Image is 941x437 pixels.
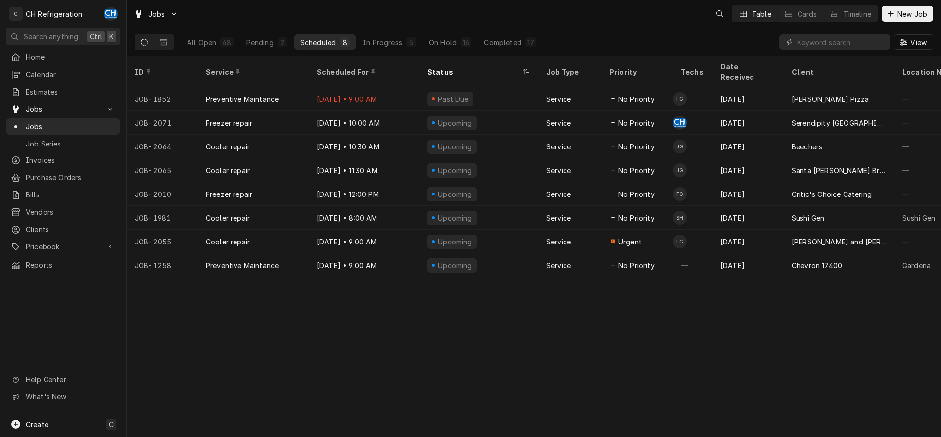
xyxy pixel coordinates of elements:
div: Preventive Maintance [206,94,279,104]
button: View [894,34,933,50]
div: All Open [187,37,216,48]
div: Cooler repair [206,165,250,176]
div: Josh Galindo's Avatar [673,140,687,153]
div: Cooler repair [206,237,250,247]
a: Bills [6,187,120,203]
div: [DATE] [712,87,784,111]
div: Beechers [792,142,822,152]
div: Techs [681,67,705,77]
div: C [9,7,23,21]
a: Reports [6,257,120,273]
button: Search anythingCtrlK [6,28,120,45]
span: Urgent [618,237,642,247]
div: [DATE] [712,111,784,135]
div: Chevron 17400 [792,260,842,271]
div: Fred Gonzalez's Avatar [673,187,687,201]
div: Client [792,67,885,77]
input: Keyword search [797,34,885,50]
a: Clients [6,221,120,238]
a: Purchase Orders [6,169,120,186]
div: Serendipity [GEOGRAPHIC_DATA] [792,118,887,128]
button: Open search [712,6,728,22]
div: Completed [484,37,521,48]
div: Cards [798,9,817,19]
a: Jobs [6,118,120,135]
span: Search anything [24,31,78,42]
div: Chris Hiraga's Avatar [104,7,118,21]
a: Go to Pricebook [6,239,120,255]
div: Santa [PERSON_NAME] Brewery [792,165,887,176]
div: [DATE] [712,158,784,182]
div: [DATE] [712,135,784,158]
span: No Priority [618,213,655,223]
div: JOB-2064 [127,135,198,158]
div: [DATE] • 8:00 AM [309,206,420,230]
div: Service [206,67,299,77]
div: Upcoming [437,118,473,128]
span: No Priority [618,165,655,176]
div: Service [546,94,571,104]
div: Timeline [844,9,871,19]
div: CH [673,116,687,130]
a: Calendar [6,66,120,83]
div: Job Type [546,67,594,77]
div: Preventive Maintance [206,260,279,271]
span: Ctrl [90,31,102,42]
div: Table [752,9,771,19]
span: C [109,419,114,430]
div: CH Refrigeration [26,9,83,19]
div: Service [546,189,571,199]
div: Service [546,142,571,152]
div: Cooler repair [206,213,250,223]
div: JOB-2010 [127,182,198,206]
div: 17 [527,37,534,48]
div: Fred Gonzalez's Avatar [673,92,687,106]
div: 8 [342,37,348,48]
span: Reports [26,260,115,270]
div: JOB-1981 [127,206,198,230]
div: JOB-1258 [127,253,198,277]
span: View [908,37,929,48]
span: Clients [26,224,115,235]
div: 48 [222,37,231,48]
div: CH [104,7,118,21]
div: 5 [408,37,414,48]
div: [DATE] [712,253,784,277]
div: Upcoming [437,237,473,247]
span: Jobs [26,104,100,114]
div: [DATE] [712,206,784,230]
span: Create [26,420,48,429]
div: JOB-2071 [127,111,198,135]
a: Go to Jobs [130,6,182,22]
div: JOB-2055 [127,230,198,253]
a: Invoices [6,152,120,168]
div: ID [135,67,188,77]
div: Service [546,165,571,176]
span: Vendors [26,207,115,217]
div: Service [546,237,571,247]
span: Help Center [26,374,114,385]
div: Upcoming [437,142,473,152]
div: On Hold [429,37,457,48]
div: SH [673,211,687,225]
a: Job Series [6,136,120,152]
div: Status [427,67,520,77]
div: [DATE] • 9:00 AM [309,230,420,253]
div: 2 [280,37,285,48]
div: In Progress [363,37,402,48]
div: [DATE] • 9:00 AM [309,253,420,277]
span: No Priority [618,260,655,271]
div: Upcoming [437,165,473,176]
div: Service [546,118,571,128]
span: K [109,31,114,42]
div: 16 [463,37,469,48]
div: Fred Gonzalez's Avatar [673,235,687,248]
span: Job Series [26,139,115,149]
a: Go to Help Center [6,371,120,388]
div: Upcoming [437,213,473,223]
div: Gardena [902,260,931,271]
div: Past Due [437,94,470,104]
span: What's New [26,391,114,402]
span: No Priority [618,189,655,199]
div: Pending [246,37,274,48]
